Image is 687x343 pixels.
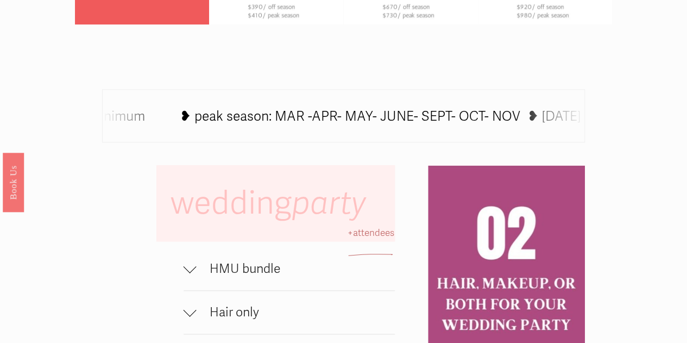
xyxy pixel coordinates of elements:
[3,152,24,211] a: Book Us
[184,291,395,334] button: Hair only
[197,304,395,320] span: Hair only
[184,247,395,290] button: HMU bundle
[292,184,366,223] em: party
[171,184,373,223] span: wedding
[352,227,394,239] span: attendees
[347,227,352,239] span: +
[197,261,395,277] span: HMU bundle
